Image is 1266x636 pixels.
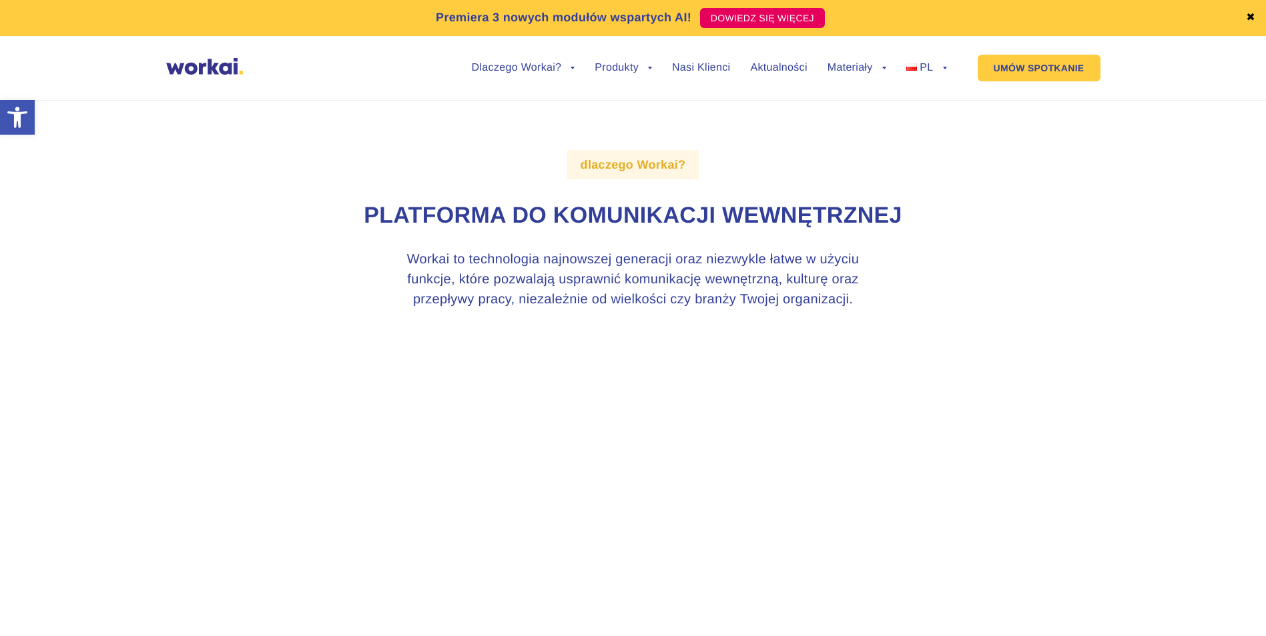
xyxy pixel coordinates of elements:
h1: Platforma do komunikacji wewnętrznej [263,201,1004,231]
a: DOWIEDZ SIĘ WIĘCEJ [700,8,825,28]
a: Materiały [828,63,886,73]
a: ✖ [1246,13,1255,23]
label: dlaczego Workai? [567,150,699,179]
p: Premiera 3 nowych modułów wspartych AI! [436,9,691,27]
a: Dlaczego Workai? [472,63,575,73]
h3: Workai to technologia najnowszej generacji oraz niezwykle łatwe w użyciu funkcje, które pozwalają... [383,249,884,309]
a: Nasi Klienci [672,63,730,73]
span: PL [920,62,933,73]
a: Aktualności [750,63,807,73]
a: Produkty [595,63,652,73]
a: UMÓW SPOTKANIE [978,55,1100,81]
